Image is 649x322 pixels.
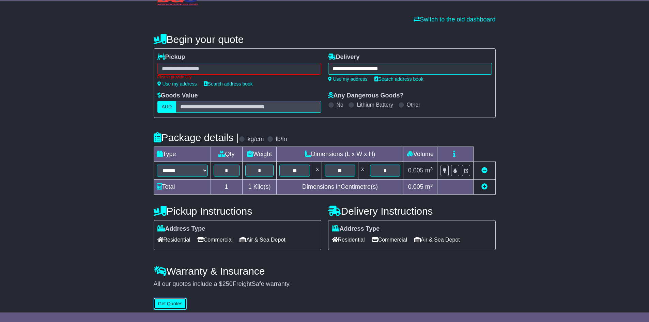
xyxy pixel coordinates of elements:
[328,92,404,99] label: Any Dangerous Goods?
[211,147,242,162] td: Qty
[154,265,496,277] h4: Warranty & Insurance
[408,167,423,174] span: 0.005
[481,167,488,174] a: Remove this item
[425,167,433,174] span: m
[332,225,380,233] label: Address Type
[408,183,423,190] span: 0.005
[276,136,287,143] label: lb/in
[328,76,368,82] a: Use my address
[157,75,321,79] div: Please provide city
[481,183,488,190] a: Add new item
[247,136,264,143] label: kg/cm
[204,81,253,87] a: Search address book
[157,225,205,233] label: Address Type
[414,234,460,245] span: Air & Sea Depot
[157,81,197,87] a: Use my address
[372,234,407,245] span: Commercial
[239,234,285,245] span: Air & Sea Depot
[277,147,403,162] td: Dimensions (L x W x H)
[358,162,367,180] td: x
[430,166,433,171] sup: 3
[328,53,360,61] label: Delivery
[157,53,185,61] label: Pickup
[248,183,251,190] span: 1
[154,132,239,143] h4: Package details |
[154,280,496,288] div: All our quotes include a $ FreightSafe warranty.
[374,76,423,82] a: Search address book
[332,234,365,245] span: Residential
[277,180,403,195] td: Dimensions in Centimetre(s)
[313,162,322,180] td: x
[425,183,433,190] span: m
[222,280,233,287] span: 250
[154,147,211,162] td: Type
[154,205,321,217] h4: Pickup Instructions
[242,180,277,195] td: Kilo(s)
[157,92,198,99] label: Goods Value
[154,180,211,195] td: Total
[337,102,343,108] label: No
[157,234,190,245] span: Residential
[407,102,420,108] label: Other
[211,180,242,195] td: 1
[403,147,437,162] td: Volume
[414,16,495,23] a: Switch to the old dashboard
[430,183,433,188] sup: 3
[242,147,277,162] td: Weight
[357,102,393,108] label: Lithium Battery
[197,234,233,245] span: Commercial
[154,34,496,45] h4: Begin your quote
[154,298,187,310] button: Get Quotes
[328,205,496,217] h4: Delivery Instructions
[157,101,176,113] label: AUD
